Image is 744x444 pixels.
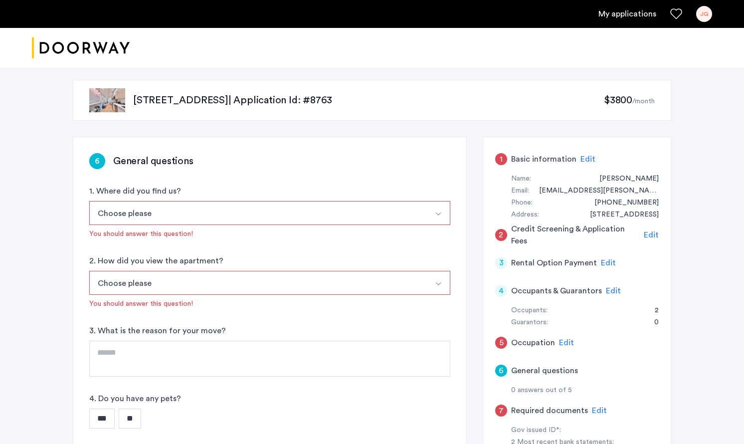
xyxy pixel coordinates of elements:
img: arrow [434,210,442,218]
div: 5 [495,337,507,349]
div: 0 answers out of 5 [511,385,659,397]
h5: Occupants & Guarantors [511,285,602,297]
h5: Basic information [511,153,576,165]
img: apartment [89,88,125,112]
span: $3800 [604,95,632,105]
h5: Occupation [511,337,555,349]
span: Edit [592,407,607,415]
div: 2 [645,305,659,317]
a: Cazamio logo [32,29,130,67]
button: Select option [426,271,450,295]
img: logo [32,29,130,67]
span: Edit [644,231,659,239]
img: arrow [434,280,442,288]
span: Edit [606,287,621,295]
div: jquinn.glasper@gmail.com [529,185,659,197]
button: Select option [89,271,427,295]
button: Select option [89,201,427,225]
h5: Required documents [511,405,588,417]
span: Edit [580,155,595,163]
div: 1 [495,153,507,165]
div: 0 [644,317,659,329]
span: Edit [601,259,616,267]
div: 6 [89,153,105,169]
div: Address: [511,209,539,221]
div: 2 [495,229,507,241]
div: You should answer this question! [89,229,450,239]
a: Favorites [670,8,682,20]
a: My application [598,8,656,20]
div: 6 [495,365,507,377]
button: Select option [426,201,450,225]
h5: Rental Option Payment [511,257,597,269]
div: You should answer this question! [89,299,450,309]
div: Email: [511,185,529,197]
div: Gov issued ID*: [511,425,637,437]
div: 2279 East Crescent Way [580,209,659,221]
div: 4 [495,285,507,297]
div: JG [696,6,712,22]
div: 7 [495,405,507,417]
label: 1. Where did you find us? [89,185,181,197]
h3: General questions [113,154,193,168]
h5: Credit Screening & Application Fees [511,223,640,247]
label: 4. Do you have any pets? [89,393,181,405]
div: +16023691344 [584,197,659,209]
sub: /month [632,98,655,105]
div: Occupants: [511,305,548,317]
label: 2. How did you view the apartment? [89,255,223,267]
label: 3. What is the reason for your move? [89,325,226,337]
div: Guarantors: [511,317,548,329]
div: Name: [511,173,531,185]
h5: General questions [511,365,578,377]
span: Edit [559,339,574,347]
div: Jaylyn Glasper [589,173,659,185]
div: Phone: [511,197,533,209]
p: [STREET_ADDRESS] | Application Id: #8763 [133,93,604,107]
iframe: chat widget [702,404,734,434]
div: 3 [495,257,507,269]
